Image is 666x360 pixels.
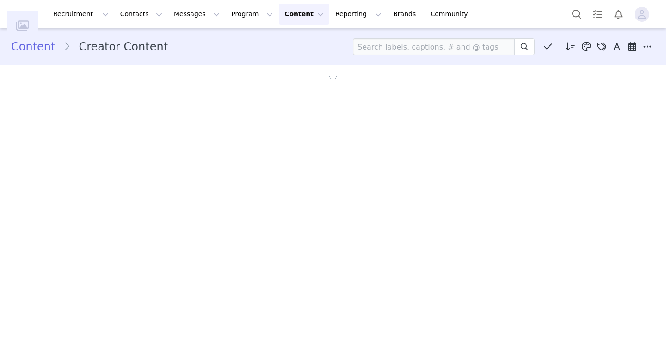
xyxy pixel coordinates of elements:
a: Brands [388,4,424,25]
button: Reporting [330,4,387,25]
button: Search [567,4,587,25]
button: Program [226,4,278,25]
button: Content [279,4,329,25]
button: Notifications [608,4,629,25]
button: Profile [629,7,659,22]
a: Community [425,4,478,25]
a: Tasks [587,4,608,25]
a: Content [11,38,63,55]
button: Recruitment [48,4,114,25]
button: Contacts [115,4,168,25]
div: avatar [637,7,646,22]
button: Messages [168,4,225,25]
input: Search labels, captions, # and @ tags [353,38,515,55]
